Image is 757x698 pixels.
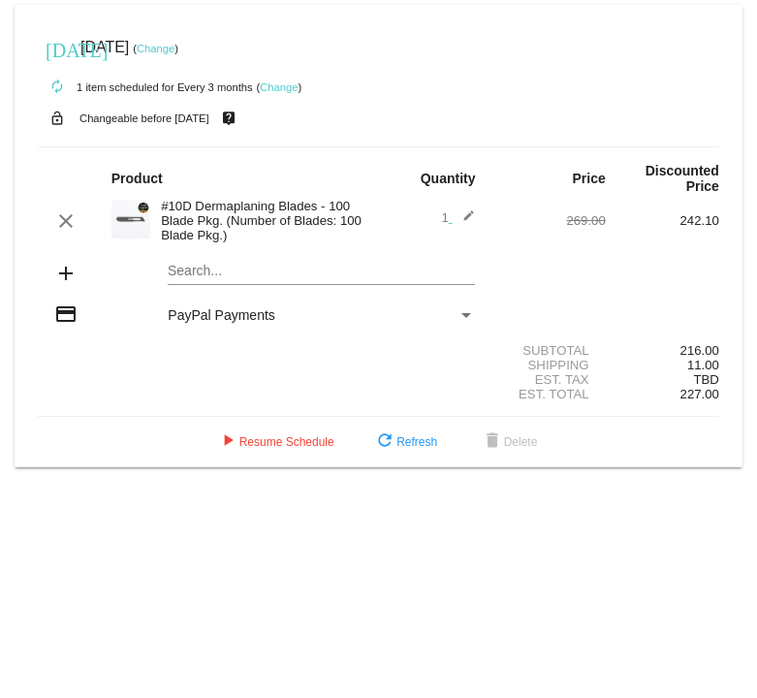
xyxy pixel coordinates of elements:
div: Shipping [492,358,606,372]
strong: Quantity [421,171,476,186]
mat-icon: live_help [217,106,240,131]
small: Changeable before [DATE] [79,112,209,124]
mat-icon: clear [54,209,78,233]
span: 11.00 [687,358,719,372]
mat-icon: delete [481,430,504,454]
span: 227.00 [680,387,719,401]
mat-icon: edit [452,209,475,233]
small: ( ) [133,43,178,54]
span: Delete [481,435,538,449]
button: Resume Schedule [201,425,350,460]
small: ( ) [257,81,302,93]
div: #10D Dermaplaning Blades - 100 Blade Pkg. (Number of Blades: 100 Blade Pkg.) [151,199,378,242]
mat-icon: lock_open [46,106,69,131]
mat-icon: [DATE] [46,37,69,60]
div: Subtotal [492,343,606,358]
mat-icon: add [54,262,78,285]
img: dermaplanepro-10d-dermaplaning-blade-close-up.png [111,200,150,238]
mat-icon: play_arrow [216,430,239,454]
div: 242.10 [606,213,719,228]
button: Refresh [358,425,453,460]
div: 269.00 [492,213,606,228]
span: TBD [694,372,719,387]
span: Resume Schedule [216,435,334,449]
mat-icon: autorenew [46,76,69,99]
mat-select: Payment Method [168,307,475,323]
input: Search... [168,264,475,279]
div: Est. Tax [492,372,606,387]
strong: Discounted Price [646,163,719,194]
mat-icon: refresh [373,430,396,454]
div: 216.00 [606,343,719,358]
mat-icon: credit_card [54,302,78,326]
span: PayPal Payments [168,307,275,323]
span: 1 [441,210,475,225]
strong: Price [573,171,606,186]
strong: Product [111,171,163,186]
a: Change [260,81,298,93]
div: Est. Total [492,387,606,401]
button: Delete [465,425,553,460]
small: 1 item scheduled for Every 3 months [38,81,253,93]
a: Change [137,43,174,54]
span: Refresh [373,435,437,449]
